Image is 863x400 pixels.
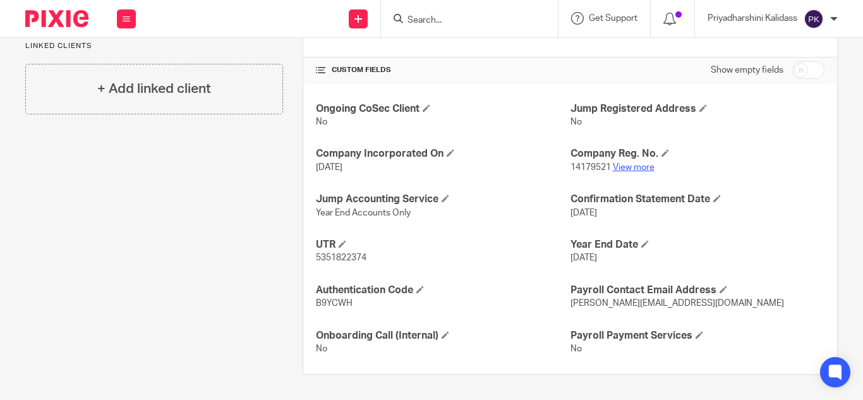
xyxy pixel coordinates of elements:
p: Priyadharshini Kalidass [708,12,797,25]
h4: Company Incorporated On [316,147,570,161]
h4: Payroll Payment Services [570,329,824,342]
span: No [316,118,327,126]
span: No [570,118,582,126]
span: [DATE] [570,209,597,217]
h4: Jump Registered Address [570,102,824,116]
h4: Year End Date [570,238,824,252]
span: 14179521 [570,163,611,172]
input: Search [406,15,520,27]
h4: UTR [316,238,570,252]
h4: Jump Accounting Service [316,193,570,206]
span: No [570,344,582,353]
h4: Onboarding Call (Internal) [316,329,570,342]
span: 5351822374 [316,253,366,262]
h4: Ongoing CoSec Client [316,102,570,116]
span: [DATE] [570,253,597,262]
h4: Payroll Contact Email Address [570,284,824,297]
label: Show empty fields [711,64,783,76]
h4: Company Reg. No. [570,147,824,161]
p: Linked clients [25,41,283,51]
img: Pixie [25,10,88,27]
h4: + Add linked client [97,79,211,99]
span: B9YCWH [316,299,353,308]
span: [DATE] [316,163,342,172]
a: View more [613,163,655,172]
h4: Authentication Code [316,284,570,297]
span: No [316,344,327,353]
img: svg%3E [804,9,824,29]
h4: CUSTOM FIELDS [316,65,570,75]
span: Get Support [589,14,637,23]
span: Year End Accounts Only [316,209,411,217]
h4: Confirmation Statement Date [570,193,824,206]
span: [PERSON_NAME][EMAIL_ADDRESS][DOMAIN_NAME] [570,299,784,308]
